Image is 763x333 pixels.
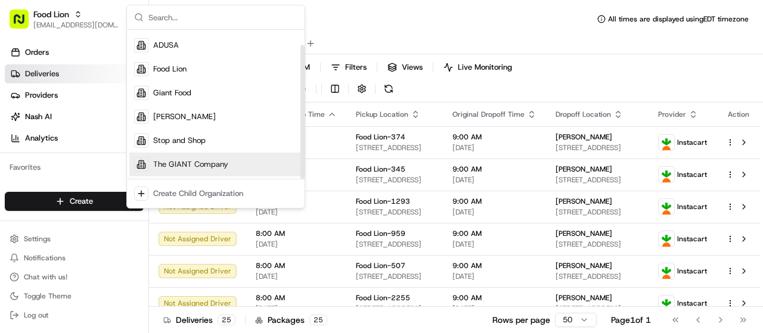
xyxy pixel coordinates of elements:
[452,272,536,281] span: [DATE]
[659,231,674,247] img: profile_instacart_ahold_partner.png
[452,304,536,313] span: [DATE]
[677,170,707,179] span: Instacart
[33,20,119,30] button: [EMAIL_ADDRESS][DOMAIN_NAME]
[356,272,433,281] span: [STREET_ADDRESS]
[163,314,235,326] div: Deliveries
[5,129,148,148] a: Analytics
[5,64,148,83] a: Deliveries
[41,125,151,135] div: We're available if you need us!
[608,14,749,24] span: All times are displayed using EDT timezone
[5,86,148,105] a: Providers
[556,110,611,119] span: Dropoff Location
[24,291,72,301] span: Toggle Theme
[25,133,58,144] span: Analytics
[556,143,639,153] span: [STREET_ADDRESS]
[452,164,536,174] span: 9:00 AM
[677,266,707,276] span: Instacart
[5,231,144,247] button: Settings
[127,30,305,208] div: Suggestions
[556,239,639,249] span: [STREET_ADDRESS]
[84,201,144,210] a: Powered byPylon
[452,293,536,303] span: 9:00 AM
[24,272,67,282] span: Chat with us!
[325,59,372,76] button: Filters
[726,110,751,119] div: Action
[256,207,337,217] span: [DATE]
[356,207,433,217] span: [STREET_ADDRESS]
[12,173,21,183] div: 📗
[492,314,550,326] p: Rows per page
[25,111,52,122] span: Nash AI
[5,107,148,126] a: Nash AI
[25,90,58,101] span: Providers
[452,261,536,270] span: 9:00 AM
[153,64,187,74] span: Food Lion
[5,307,144,323] button: Log out
[5,43,148,62] a: Orders
[101,173,110,183] div: 💻
[556,229,612,238] span: [PERSON_NAME]
[402,62,423,73] span: Views
[356,229,405,238] span: Food Lion-959
[256,293,337,303] span: 8:00 AM
[659,295,674,311] img: profile_instacart_ahold_partner.png
[153,135,206,146] span: Stop and Shop
[356,175,433,185] span: [STREET_ADDRESS]
[556,207,639,217] span: [STREET_ADDRESS]
[256,272,337,281] span: [DATE]
[452,207,536,217] span: [DATE]
[659,263,674,279] img: profile_instacart_ahold_partner.png
[382,59,428,76] button: Views
[659,199,674,214] img: profile_instacart_ahold_partner.png
[356,110,408,119] span: Pickup Location
[677,202,707,211] span: Instacart
[24,234,51,244] span: Settings
[33,8,69,20] button: Food Lion
[41,113,196,125] div: Start new chat
[611,314,651,326] div: Page 1 of 1
[5,158,144,177] div: Favorites
[31,76,197,89] input: Clear
[677,234,707,244] span: Instacart
[256,229,337,238] span: 8:00 AM
[556,197,612,206] span: [PERSON_NAME]
[119,201,144,210] span: Pylon
[556,132,612,142] span: [PERSON_NAME]
[356,164,405,174] span: Food Lion-345
[452,197,536,206] span: 9:00 AM
[153,159,228,170] span: The GIANT Company
[452,175,536,185] span: [DATE]
[203,117,217,131] button: Start new chat
[218,315,235,325] div: 25
[356,293,410,303] span: Food Lion-2255
[356,132,405,142] span: Food Lion-374
[677,138,707,147] span: Instacart
[556,304,639,313] span: [STREET_ADDRESS]
[12,47,217,66] p: Welcome 👋
[25,69,59,79] span: Deliveries
[256,304,337,313] span: [DATE]
[356,261,405,270] span: Food Lion-507
[452,229,536,238] span: 9:00 AM
[256,239,337,249] span: [DATE]
[677,298,707,308] span: Instacart
[345,62,367,73] span: Filters
[24,253,66,263] span: Notifications
[96,167,196,189] a: 💻API Documentation
[556,164,612,174] span: [PERSON_NAME]
[153,111,216,122] span: [PERSON_NAME]
[5,288,144,304] button: Toggle Theme
[658,110,686,119] span: Provider
[153,40,179,51] span: ADUSA
[113,172,191,184] span: API Documentation
[452,110,525,119] span: Original Dropoff Time
[458,62,512,73] span: Live Monitoring
[452,239,536,249] span: [DATE]
[380,80,397,97] button: Refresh
[556,175,639,185] span: [STREET_ADDRESS]
[255,314,327,326] div: Packages
[556,261,612,270] span: [PERSON_NAME]
[5,192,144,211] button: Create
